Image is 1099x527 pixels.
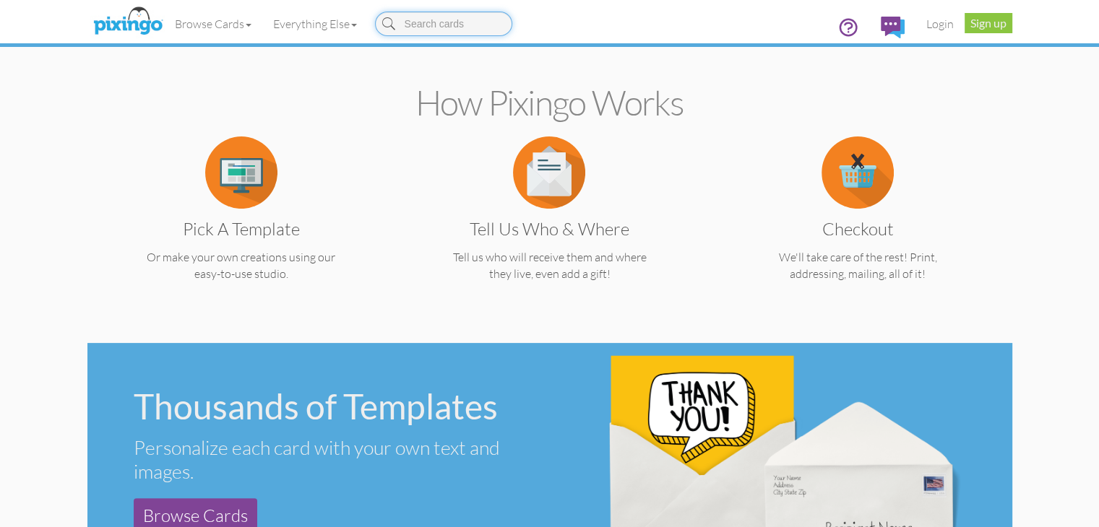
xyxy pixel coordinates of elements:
[513,136,585,209] img: item.alt
[421,249,678,282] p: Tell us who will receive them and where they live, even add a gift!
[740,219,976,238] h3: Checkout
[134,389,538,424] div: Thousands of Templates
[134,435,538,484] div: Personalize each card with your own text and images.
[375,12,512,36] input: Search cards
[965,13,1012,33] a: Sign up
[729,164,987,282] a: Checkout We'll take care of the rest! Print, addressing, mailing, all of it!
[431,219,668,238] h3: Tell us Who & Where
[90,4,166,40] img: pixingo logo
[421,164,678,282] a: Tell us Who & Where Tell us who will receive them and where they live, even add a gift!
[729,249,987,282] p: We'll take care of the rest! Print, addressing, mailing, all of it!
[112,249,370,282] p: Or make your own creations using our easy-to-use studio.
[881,17,905,38] img: comments.svg
[205,136,277,209] img: item.alt
[822,136,894,209] img: item.alt
[123,219,359,238] h3: Pick a Template
[112,164,370,282] a: Pick a Template Or make your own creations using our easy-to-use studio.
[164,6,262,42] a: Browse Cards
[262,6,368,42] a: Everything Else
[113,84,987,122] h2: How Pixingo works
[915,6,965,42] a: Login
